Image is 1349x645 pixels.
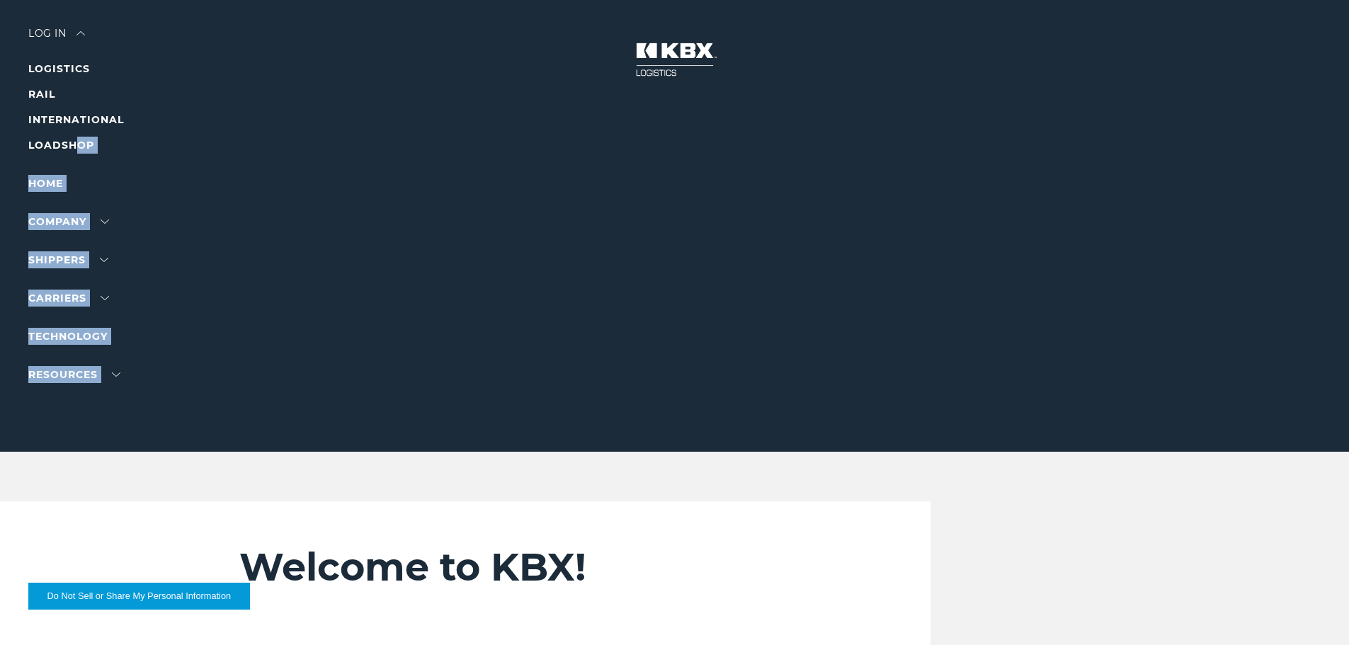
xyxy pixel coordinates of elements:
[28,62,90,75] a: LOGISTICS
[28,292,109,304] a: Carriers
[28,215,109,228] a: Company
[239,544,846,590] h2: Welcome to KBX!
[28,28,85,49] div: Log in
[28,88,55,101] a: RAIL
[28,368,120,381] a: RESOURCES
[28,177,63,190] a: Home
[28,139,94,152] a: LOADSHOP
[28,253,108,266] a: SHIPPERS
[28,583,250,610] button: Do Not Sell or Share My Personal Information
[76,31,85,35] img: arrow
[28,330,108,343] a: Technology
[28,113,124,126] a: INTERNATIONAL
[622,28,728,91] img: kbx logo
